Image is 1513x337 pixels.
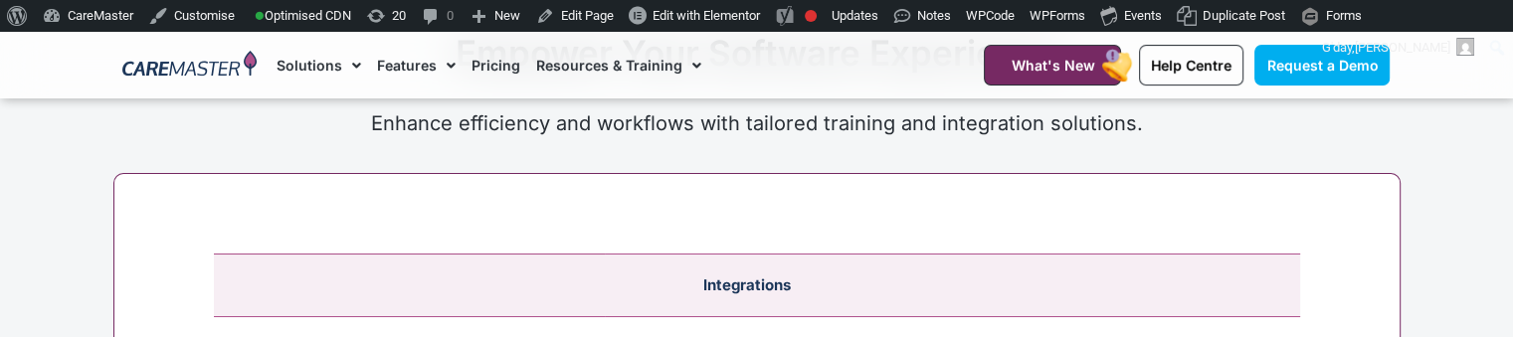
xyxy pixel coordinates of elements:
[1011,57,1094,74] span: What's New
[536,32,701,98] a: Resources & Training
[1254,45,1390,85] a: Request a Demo
[1151,57,1231,74] span: Help Centre
[1266,57,1378,74] span: Request a Demo
[1139,45,1243,85] a: Help Centre
[472,32,520,98] a: Pricing
[1315,32,1482,64] a: G'day,
[123,108,1391,138] p: Enhance efficiency and workflows with tailored training and integration solutions.
[377,32,456,98] a: Features
[122,51,257,81] img: CareMaster Logo
[653,8,760,23] span: Edit with Elementor
[1355,40,1450,55] span: [PERSON_NAME]
[277,32,935,98] nav: Menu
[984,45,1121,85] a: What's New
[703,275,791,294] span: Integrations
[277,32,361,98] a: Solutions
[805,10,817,22] div: Focus keyphrase not set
